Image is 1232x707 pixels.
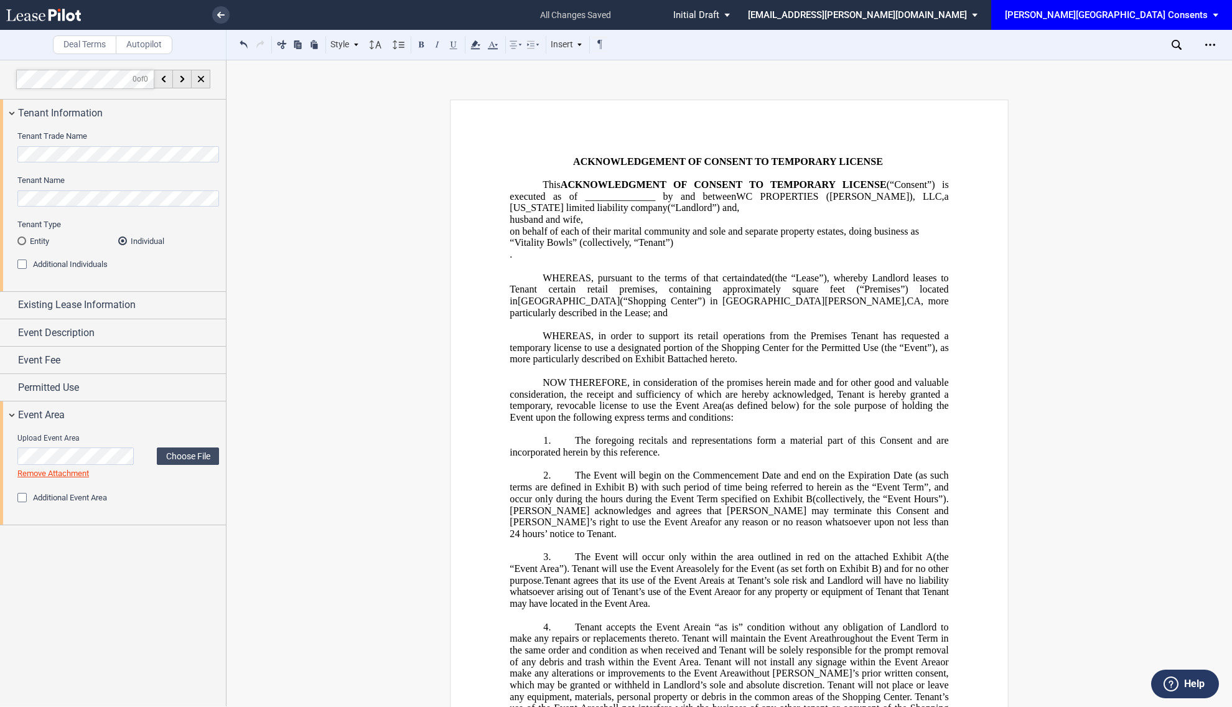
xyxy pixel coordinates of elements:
[549,37,585,53] div: Insert
[575,551,922,563] span: The Event will occur only within the area outlined in red on the attached Exhibit
[430,37,445,52] button: Italic
[673,9,719,21] span: Initial Draft
[510,574,951,597] span: is at Tenant’s sole risk and Landlord will have no liability whatsoever arising out of Tenant’s u...
[543,272,750,283] span: WHEREAS, pursuant to the terms of that certain
[329,37,361,53] div: Style
[17,176,65,185] span: Tenant Name
[534,2,617,29] span: all changes saved
[157,447,219,465] label: Choose File
[510,214,948,226] p: husband and wife,
[18,380,79,395] span: Permitted Use
[544,574,718,586] span: Tenant agrees that its use of the Event Area
[510,202,563,213] span: [US_STATE]
[620,296,717,307] span: (“Shopping Center”) in
[1184,676,1205,692] label: Help
[510,179,951,202] span: (“Consent”) is executed as of ______________ by and between
[510,435,951,457] span: The foregoing recitals and representations form a material part of this Consent and are incorpora...
[510,586,951,609] span: or for any property or equipment of Tenant that Tenant may have located in the Event Area
[510,470,951,492] span: The Event will begin on the Commencement Date and end on the Expiration Date (as such terms are d...
[33,493,107,502] span: Additional Event Area
[17,235,118,246] md-radio-button: Entity
[446,37,461,52] button: Underline
[648,598,650,609] span: .
[907,296,921,307] span: CA
[592,37,607,52] button: Toggle Control Characters
[575,621,703,632] span: Tenant accepts the Event Area
[510,272,951,294] span: , whereby Landlord leases to Tenant certain retail premises, containing approximately
[772,272,827,283] span: (the “Lease”)
[18,353,60,368] span: Event Fee
[510,330,951,365] span: WHEREAS, in order to support its retail operations from the Premises Tenant has requested a tempo...
[17,469,89,478] a: Remove Attachment
[510,400,951,423] span: (as defined below) for the sole purpose of holding the Event upon the following express terms and...
[567,563,695,574] span: . Tenant will use the Event Area
[510,633,951,667] span: throughout the Event Term in the same order and condition as when received and Tenant will be sol...
[566,202,668,213] span: limited liability company
[33,260,108,269] span: Additional Individuals
[750,272,772,283] span: dated
[561,179,887,190] span: ACKNOWLEDGMENT OF CONSENT TO TEMPORARY LICENSE
[628,482,635,493] a: B
[133,75,137,83] span: 0
[668,202,737,213] span: (“Landlord”) and
[274,37,289,52] button: Cut
[945,190,949,202] span: a
[559,563,567,574] span: ”)
[53,35,116,54] label: Deal Terms
[236,37,251,52] button: Undo
[1005,9,1208,21] div: [PERSON_NAME][GEOGRAPHIC_DATA] Consents
[18,408,65,423] span: Event Area
[543,621,551,632] span: 4.
[872,563,879,574] a: B
[1151,670,1219,698] button: Help
[941,190,944,202] span: ,
[17,131,87,141] span: Tenant Trade Name
[414,37,429,52] button: Bold
[17,492,107,505] md-checkbox: Additional Event Area
[510,296,951,318] span: , more particularly described in the Lease; and
[17,433,219,444] span: Upload Event Area
[905,296,907,307] span: ,
[722,296,904,307] span: [GEOGRAPHIC_DATA][PERSON_NAME]
[926,551,933,563] a: A
[806,494,813,505] a: B
[510,494,951,528] span: (collectively, the “Event Hours”). [PERSON_NAME] acknowledges and agrees that [PERSON_NAME] may t...
[510,563,951,586] span: ) and for no other purpose.
[737,202,739,213] span: ,
[510,249,512,260] span: .
[696,563,869,574] span: solely for the Event (as set forth on Exhibit
[1200,35,1220,55] div: Open Lease options menu
[17,220,61,229] span: Tenant Type
[307,37,322,52] button: Paste
[510,225,948,237] p: on behalf of each of their marital community and sole and separate property estates, doing busine...
[18,297,136,312] span: Existing Lease Information
[133,75,148,83] span: of
[736,190,941,202] span: WC PROPERTIES ([PERSON_NAME]), LLC
[674,353,737,365] span: attached hereto.
[118,235,219,246] md-radio-button: Individual
[510,237,948,249] p: “Vitality Bowls” (collectively, “Tenant”)
[543,551,551,563] span: 3.
[543,470,551,481] span: 2.
[510,377,951,411] span: NOW THEREFORE, in consideration of the promises herein made and for other good and valuable consi...
[17,259,108,271] md-checkbox: Additional Individuals
[510,517,951,539] span: for any reason or no reason whatsoever upon not less than 24
[543,435,551,446] span: 1.
[116,35,172,54] label: Autopilot
[18,106,103,121] span: Tenant Information
[510,482,951,504] span: ) with such period of time being referred to herein as the “Event Term”, and occur only during th...
[522,528,616,540] span: hours’ notice to Tenant.
[543,179,561,190] span: This
[573,156,883,167] span: ACKNOWLEDGEMENT OF CONSENT TO TEMPORARY LICENSE
[510,621,951,644] span: in “as is” condition without any obligation of Landlord to make any repairs or replacements there...
[699,656,941,667] span: . Tenant will not install any signage within the Event Area
[510,284,951,306] span: square feet (“Premises”) located in
[667,353,674,365] a: B
[518,296,620,307] span: [GEOGRAPHIC_DATA]
[510,551,951,574] span: (the “Event Area
[291,37,306,52] button: Copy
[510,656,951,678] span: or make any alterations or improvements to the Event Area
[144,75,148,83] span: 0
